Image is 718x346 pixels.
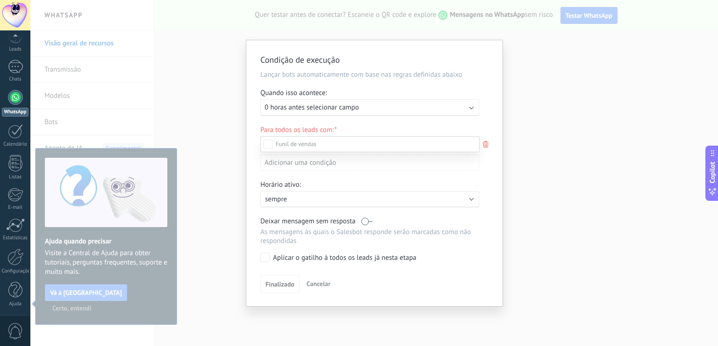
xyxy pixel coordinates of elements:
[2,205,29,211] div: E-mail
[2,76,29,82] div: Chats
[708,162,717,183] span: Copilot
[2,108,29,117] div: WhatsApp
[2,301,29,307] div: Ajuda
[276,140,316,148] span: Funil de vendas
[260,136,480,152] label: Funil de vendas
[2,141,29,147] div: Calendário
[2,235,29,241] div: Estatísticas
[2,174,29,180] div: Listas
[2,268,29,274] div: Configurações
[2,46,29,52] div: Leads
